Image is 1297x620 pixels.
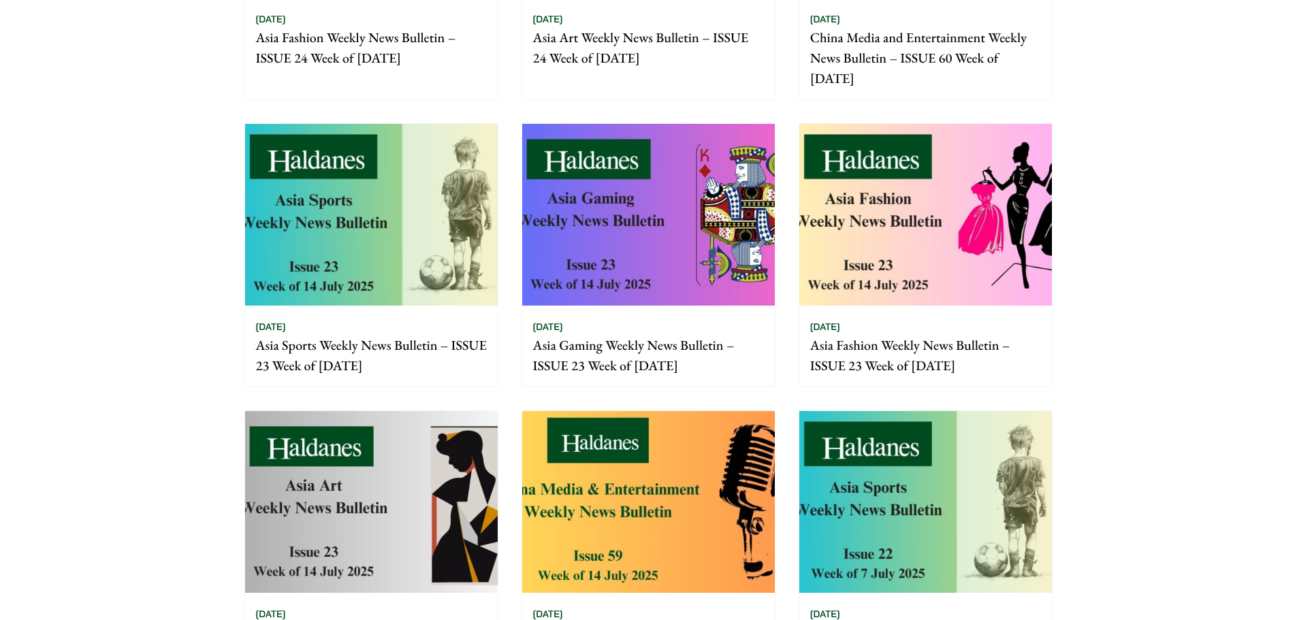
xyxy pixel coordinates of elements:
[256,27,487,68] p: Asia Fashion Weekly News Bulletin – ISSUE 24 Week of [DATE]
[810,608,840,620] time: [DATE]
[810,335,1041,376] p: Asia Fashion Weekly News Bulletin – ISSUE 23 Week of [DATE]
[256,321,286,333] time: [DATE]
[533,27,764,68] p: Asia Art Weekly News Bulletin – ISSUE 24 Week of [DATE]
[533,608,563,620] time: [DATE]
[522,123,775,387] a: [DATE] Asia Gaming Weekly News Bulletin – ISSUE 23 Week of [DATE]
[810,321,840,333] time: [DATE]
[799,123,1053,387] a: [DATE] Asia Fashion Weekly News Bulletin – ISSUE 23 Week of [DATE]
[810,13,840,25] time: [DATE]
[533,321,563,333] time: [DATE]
[244,123,498,387] a: [DATE] Asia Sports Weekly News Bulletin – ISSUE 23 Week of [DATE]
[810,27,1041,88] p: China Media and Entertainment Weekly News Bulletin – ISSUE 60 Week of [DATE]
[256,335,487,376] p: Asia Sports Weekly News Bulletin – ISSUE 23 Week of [DATE]
[533,13,563,25] time: [DATE]
[533,335,764,376] p: Asia Gaming Weekly News Bulletin – ISSUE 23 Week of [DATE]
[256,13,286,25] time: [DATE]
[256,608,286,620] time: [DATE]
